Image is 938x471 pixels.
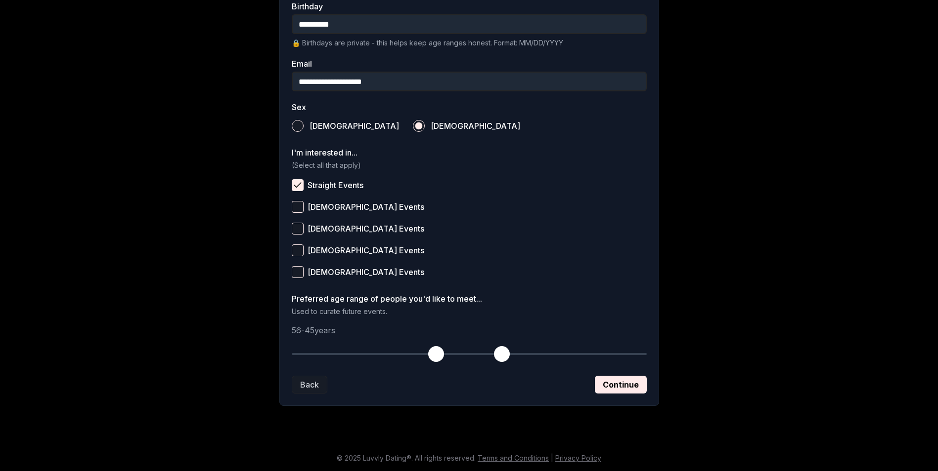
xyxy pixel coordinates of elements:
span: [DEMOGRAPHIC_DATA] [310,122,399,130]
label: Sex [292,103,647,111]
p: 56 - 45 years [292,324,647,336]
label: I'm interested in... [292,149,647,157]
p: Used to curate future events. [292,307,647,316]
span: Straight Events [308,181,363,189]
button: Back [292,376,327,393]
button: Straight Events [292,179,304,191]
label: Preferred age range of people you'd like to meet... [292,295,647,303]
a: Privacy Policy [555,454,601,462]
a: Terms and Conditions [478,454,549,462]
button: [DEMOGRAPHIC_DATA] Events [292,266,304,278]
button: [DEMOGRAPHIC_DATA] [292,120,304,132]
button: [DEMOGRAPHIC_DATA] Events [292,244,304,256]
span: [DEMOGRAPHIC_DATA] Events [308,203,424,211]
span: [DEMOGRAPHIC_DATA] Events [308,225,424,233]
button: [DEMOGRAPHIC_DATA] [413,120,425,132]
span: [DEMOGRAPHIC_DATA] Events [308,246,424,254]
button: [DEMOGRAPHIC_DATA] Events [292,201,304,213]
label: Email [292,60,647,68]
label: Birthday [292,2,647,10]
span: [DEMOGRAPHIC_DATA] Events [308,268,424,276]
button: [DEMOGRAPHIC_DATA] Events [292,223,304,235]
p: (Select all that apply) [292,160,647,170]
button: Continue [595,376,647,393]
span: [DEMOGRAPHIC_DATA] [431,122,520,130]
span: | [551,454,553,462]
p: 🔒 Birthdays are private - this helps keep age ranges honest. Format: MM/DD/YYYY [292,38,647,48]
